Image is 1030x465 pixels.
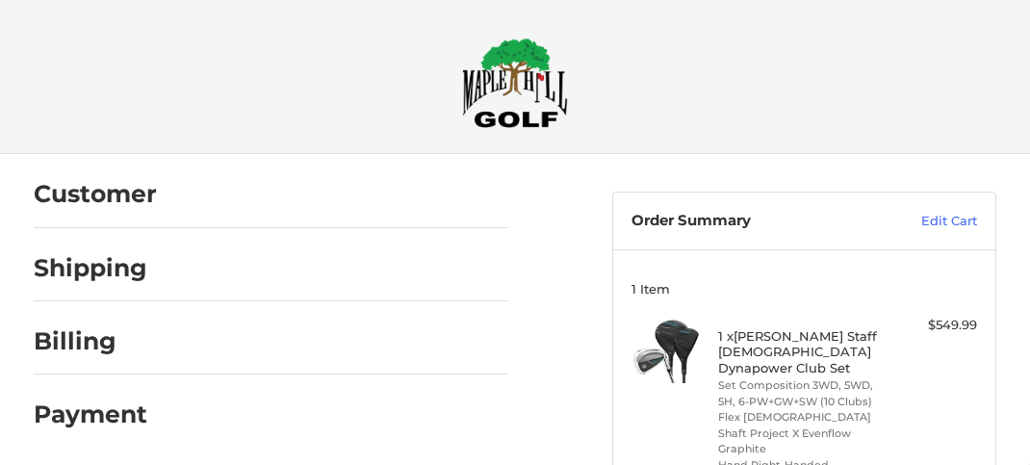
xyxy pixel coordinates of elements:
[34,179,157,209] h2: Customer
[631,212,866,231] h3: Order Summary
[34,400,147,429] h2: Payment
[718,328,886,375] h4: 1 x [PERSON_NAME] Staff [DEMOGRAPHIC_DATA] Dynapower Club Set
[631,281,977,297] h3: 1 Item
[34,253,147,283] h2: Shipping
[34,326,146,356] h2: Billing
[718,426,886,457] li: Shaft Project X Evenflow Graphite
[890,316,977,335] div: $549.99
[462,38,568,128] img: Maple Hill Golf
[867,212,977,231] a: Edit Cart
[718,377,886,409] li: Set Composition 3WD, 5WD, 5H, 6-PW+GW+SW (10 Clubs)
[718,409,886,426] li: Flex [DEMOGRAPHIC_DATA]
